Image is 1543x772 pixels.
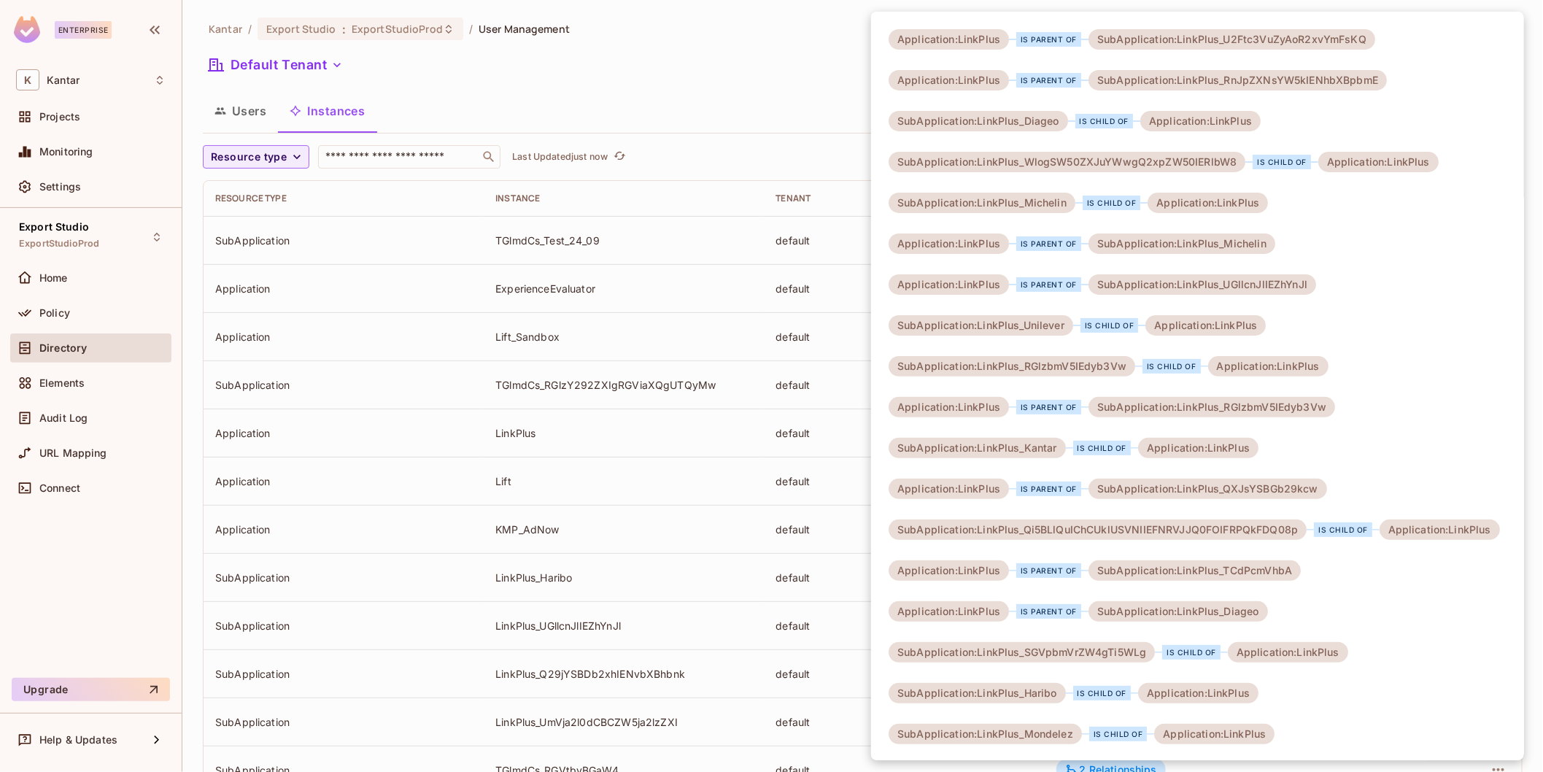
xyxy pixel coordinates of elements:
div: SubApplication:LinkPlus_Michelin [1088,233,1275,254]
div: SubApplication:LinkPlus_Haribo [889,683,1066,703]
div: is child of [1080,318,1139,333]
div: is child of [1089,727,1148,741]
div: Application:LinkPlus [1154,724,1275,744]
div: Application:LinkPlus [889,560,1009,581]
div: is child of [1162,645,1221,660]
div: is child of [1083,196,1141,210]
div: is child of [1253,155,1311,169]
div: is child of [1073,441,1132,455]
div: SubApplication:LinkPlus_RGlzbmV5IEdyb3Vw [889,356,1135,377]
div: Application:LinkPlus [1138,683,1258,703]
div: is parent of [1016,32,1081,47]
div: SubApplication:LinkPlus_RGlzbmV5IEdyb3Vw [1088,397,1335,417]
div: Application:LinkPlus [889,233,1009,254]
div: SubApplication:LinkPlus_Diageo [889,111,1068,131]
div: Application:LinkPlus [1228,642,1348,663]
div: SubApplication:LinkPlus_Qi5BLlQuIChCUklUSVNIIEFNRVJJQ0FOIFRPQkFDQ08p [889,520,1307,540]
div: SubApplication:LinkPlus_Mondelez [889,724,1082,744]
div: SubApplication:LinkPlus_WlogSW50ZXJuYWwgQ2xpZW50IERlbW8 [889,152,1245,172]
div: SubApplication:LinkPlus_RnJpZXNsYW5kIENhbXBpbmE [1088,70,1387,90]
div: is parent of [1016,563,1081,578]
div: SubApplication:LinkPlus_UGllcnJlIEZhYnJl [1088,274,1316,295]
div: is child of [1314,522,1372,537]
div: is parent of [1016,400,1081,414]
div: is parent of [1016,482,1081,496]
div: Application:LinkPlus [889,601,1009,622]
div: Application:LinkPlus [1145,315,1266,336]
div: SubApplication:LinkPlus_Michelin [889,193,1075,213]
div: is child of [1142,359,1201,374]
div: Application:LinkPlus [889,274,1009,295]
div: is child of [1073,686,1132,700]
div: Application:LinkPlus [1138,438,1258,458]
div: SubApplication:LinkPlus_QXJsYSBGb29kcw [1088,479,1327,499]
div: SubApplication:LinkPlus_Diageo [1088,601,1268,622]
div: Application:LinkPlus [889,70,1009,90]
div: is parent of [1016,604,1081,619]
div: Application:LinkPlus [889,29,1009,50]
div: SubApplication:LinkPlus_Kantar [889,438,1066,458]
div: Application:LinkPlus [1148,193,1268,213]
div: is parent of [1016,73,1081,88]
div: SubApplication:LinkPlus_TCdPcmVhbA [1088,560,1301,581]
div: is parent of [1016,236,1081,251]
div: Application:LinkPlus [889,479,1009,499]
div: Application:LinkPlus [1318,152,1439,172]
div: Application:LinkPlus [889,397,1009,417]
div: SubApplication:LinkPlus_Unilever [889,315,1073,336]
div: SubApplication:LinkPlus_U2Ftc3VuZyAoR2xvYmFsKQ [1088,29,1375,50]
div: Application:LinkPlus [1380,520,1500,540]
div: is child of [1075,114,1134,128]
div: is parent of [1016,277,1081,292]
div: SubApplication:LinkPlus_SGVpbmVrZW4gTi5WLg [889,642,1155,663]
div: Application:LinkPlus [1208,356,1329,377]
div: Application:LinkPlus [1140,111,1261,131]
